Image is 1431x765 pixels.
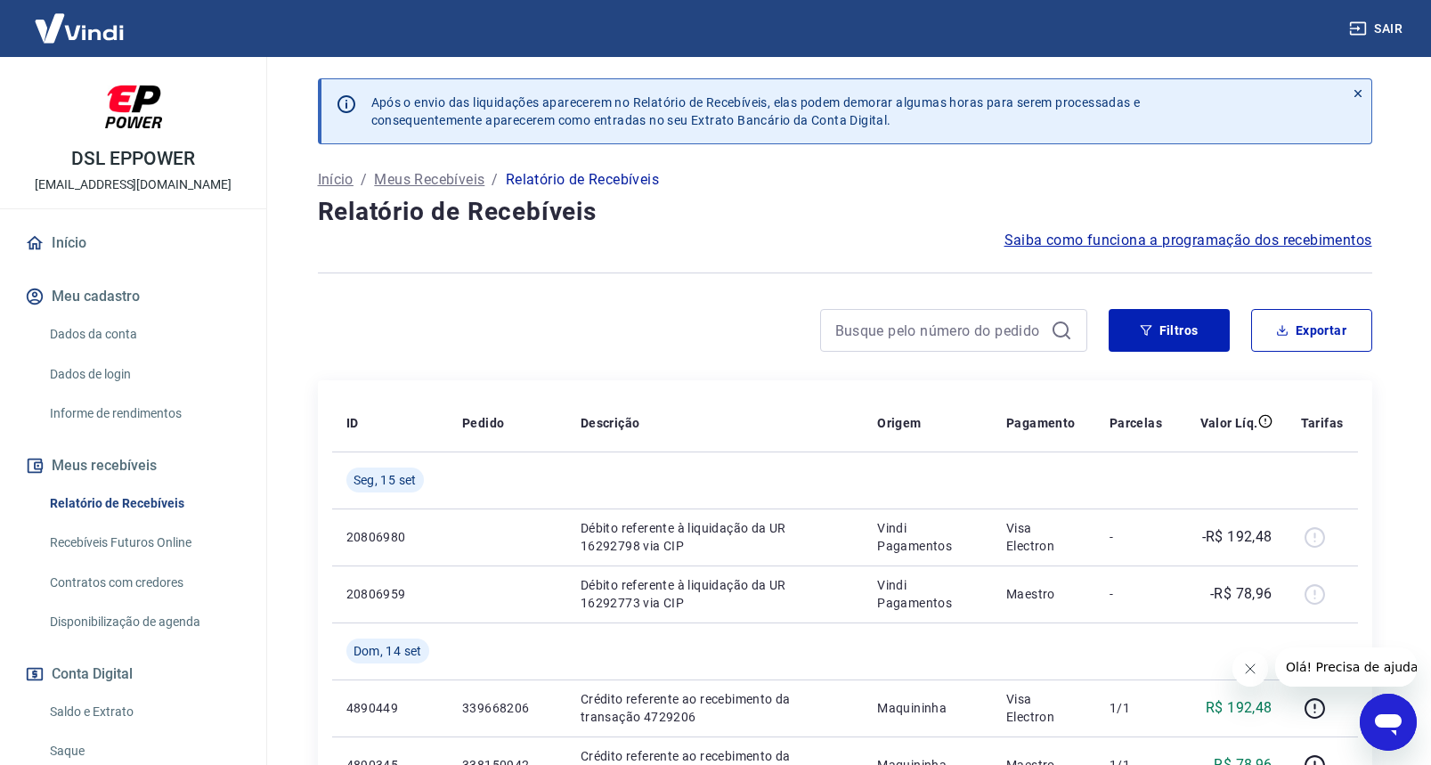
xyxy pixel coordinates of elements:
[581,519,849,555] p: Débito referente à liquidação da UR 16292798 via CIP
[43,525,245,561] a: Recebíveis Futuros Online
[506,169,659,191] p: Relatório de Recebíveis
[318,169,354,191] a: Início
[21,277,245,316] button: Meu cadastro
[71,150,194,168] p: DSL EPPOWER
[581,690,849,726] p: Crédito referente ao recebimento da transação 4729206
[354,642,422,660] span: Dom, 14 set
[1006,519,1081,555] p: Visa Electron
[21,224,245,263] a: Início
[1232,651,1268,687] iframe: Fechar mensagem
[35,175,232,194] p: [EMAIL_ADDRESS][DOMAIN_NAME]
[835,317,1044,344] input: Busque pelo número do pedido
[43,604,245,640] a: Disponibilização de agenda
[1275,647,1417,687] iframe: Mensagem da empresa
[1109,309,1230,352] button: Filtros
[361,169,367,191] p: /
[43,485,245,522] a: Relatório de Recebíveis
[877,414,921,432] p: Origem
[374,169,484,191] a: Meus Recebíveis
[1006,585,1081,603] p: Maestro
[346,585,434,603] p: 20806959
[581,576,849,612] p: Débito referente à liquidação da UR 16292773 via CIP
[1360,694,1417,751] iframe: Botão para abrir a janela de mensagens
[43,694,245,730] a: Saldo e Extrato
[1251,309,1372,352] button: Exportar
[462,414,504,432] p: Pedido
[1200,414,1258,432] p: Valor Líq.
[11,12,150,27] span: Olá! Precisa de ajuda?
[581,414,640,432] p: Descrição
[877,699,978,717] p: Maquininha
[1301,414,1344,432] p: Tarifas
[346,414,359,432] p: ID
[346,528,434,546] p: 20806980
[1006,414,1076,432] p: Pagamento
[877,576,978,612] p: Vindi Pagamentos
[98,71,169,142] img: 6ca84310-4543-4f6c-81a4-319e085ed412.jpeg
[1346,12,1410,45] button: Sair
[43,316,245,353] a: Dados da conta
[877,519,978,555] p: Vindi Pagamentos
[371,94,1141,129] p: Após o envio das liquidações aparecerem no Relatório de Recebíveis, elas podem demorar algumas ho...
[21,446,245,485] button: Meus recebíveis
[354,471,417,489] span: Seg, 15 set
[1206,697,1272,719] p: R$ 192,48
[1110,414,1162,432] p: Parcelas
[43,395,245,432] a: Informe de rendimentos
[1210,583,1272,605] p: -R$ 78,96
[1202,526,1272,548] p: -R$ 192,48
[1110,699,1162,717] p: 1/1
[1004,230,1372,251] a: Saiba como funciona a programação dos recebimentos
[462,699,552,717] p: 339668206
[1006,690,1081,726] p: Visa Electron
[43,565,245,601] a: Contratos com credores
[318,194,1372,230] h4: Relatório de Recebíveis
[1110,585,1162,603] p: -
[43,356,245,393] a: Dados de login
[21,655,245,694] button: Conta Digital
[1110,528,1162,546] p: -
[346,699,434,717] p: 4890449
[21,1,137,55] img: Vindi
[492,169,498,191] p: /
